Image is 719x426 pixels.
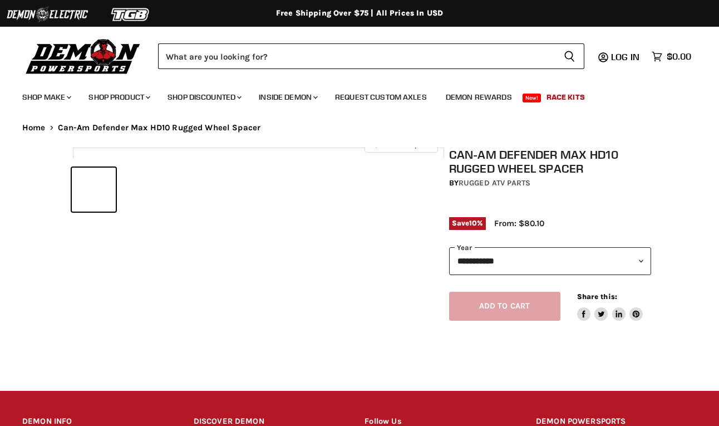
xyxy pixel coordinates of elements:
a: Home [22,123,46,133]
img: TGB Logo 2 [89,4,173,25]
span: From: $80.10 [494,218,544,228]
button: Search [555,43,584,69]
span: Log in [611,51,639,62]
span: $0.00 [667,51,691,62]
div: by [449,177,652,189]
h1: Can-Am Defender Max HD10 Rugged Wheel Spacer [449,148,652,175]
a: Request Custom Axles [327,86,435,109]
a: $0.00 [646,48,697,65]
span: Can-Am Defender Max HD10 Rugged Wheel Spacer [58,123,261,133]
span: New! [523,94,541,102]
button: Can-Am Defender Max HD10 Rugged Wheel Spacer thumbnail [119,168,163,212]
a: Log in [606,52,646,62]
a: Inside Demon [250,86,324,109]
a: Race Kits [538,86,593,109]
a: Shop Make [14,86,78,109]
form: Product [158,43,584,69]
button: Can-Am Defender Max HD10 Rugged Wheel Spacer thumbnail [166,168,210,212]
ul: Main menu [14,81,688,109]
a: Shop Product [80,86,157,109]
span: 10 [469,219,477,227]
a: Rugged ATV Parts [459,178,530,188]
span: Share this: [577,292,617,301]
span: Click to expand [370,140,432,149]
img: Demon Powersports [22,36,144,76]
input: Search [158,43,555,69]
span: Save % [449,217,486,229]
a: Demon Rewards [437,86,520,109]
select: year [449,247,652,275]
img: Demon Electric Logo 2 [6,4,89,25]
aside: Share this: [577,292,643,321]
button: Can-Am Defender Max HD10 Rugged Wheel Spacer thumbnail [72,168,116,212]
a: Shop Discounted [159,86,248,109]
